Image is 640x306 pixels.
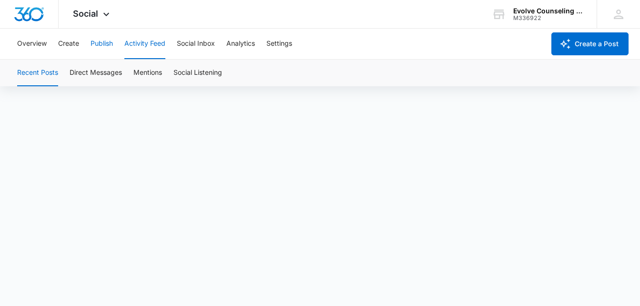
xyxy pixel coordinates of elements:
button: Direct Messages [70,60,122,86]
button: Create a Post [551,32,629,55]
button: Activity Feed [124,29,165,59]
span: Social [73,9,98,19]
button: Analytics [226,29,255,59]
button: Mentions [133,60,162,86]
button: Social Listening [173,60,222,86]
button: Settings [266,29,292,59]
div: account name [513,7,583,15]
button: Social Inbox [177,29,215,59]
button: Recent Posts [17,60,58,86]
button: Overview [17,29,47,59]
button: Create [58,29,79,59]
button: Publish [91,29,113,59]
div: account id [513,15,583,21]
